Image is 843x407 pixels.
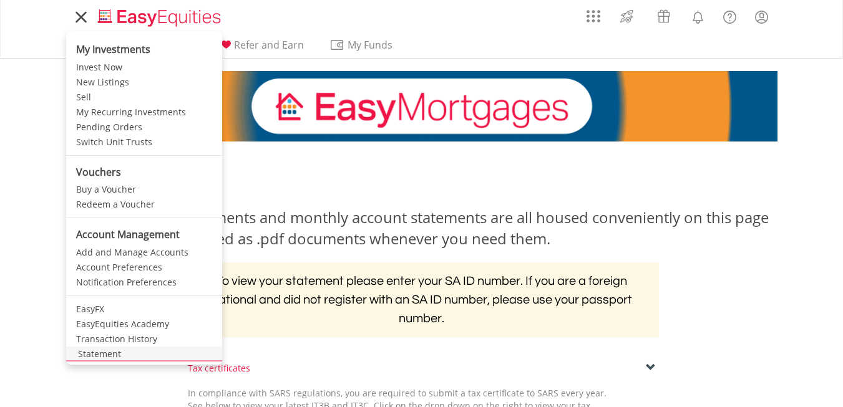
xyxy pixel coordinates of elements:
[66,332,222,347] a: Transaction History
[66,60,222,75] a: Invest Now
[66,120,222,135] a: Pending Orders
[682,3,714,28] a: Notifications
[66,347,222,362] a: Statement
[95,7,226,28] img: EasyEquities_Logo.png
[93,3,226,28] a: Home page
[66,197,222,212] a: Redeem a Voucher
[66,260,222,275] a: Account Preferences
[185,262,659,337] h2: To view your statement please enter your SA ID number. If you are a foreign national and did not ...
[66,161,222,183] li: Vouchers
[66,317,222,332] a: EasyEquities Academy
[66,245,222,260] a: Add and Manage Accounts
[329,37,411,53] span: My Funds
[66,34,222,60] li: My Investments
[66,75,222,90] a: New Listings
[653,6,674,26] img: vouchers-v2.svg
[616,6,637,26] img: thrive-v2.svg
[714,3,746,28] a: FAQ's and Support
[66,182,222,197] a: Buy a Voucher
[66,207,777,250] div: Your annual tax statements and monthly account statements are all housed conveniently on this pag...
[66,224,222,245] li: Account Management
[66,90,222,105] a: Sell
[234,38,304,52] span: Refer and Earn
[587,9,600,23] img: grid-menu-icon.svg
[66,135,222,150] a: Switch Unit Trusts
[66,71,777,141] img: EasyMortage Promotion Banner
[66,275,222,290] a: Notification Preferences
[746,3,777,31] a: My Profile
[66,105,222,120] a: My Recurring Investments
[645,3,682,26] a: Vouchers
[188,362,656,375] div: Tax certificates
[213,39,309,58] a: Refer and Earn
[66,302,222,317] a: EasyFX
[578,3,608,23] a: AppsGrid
